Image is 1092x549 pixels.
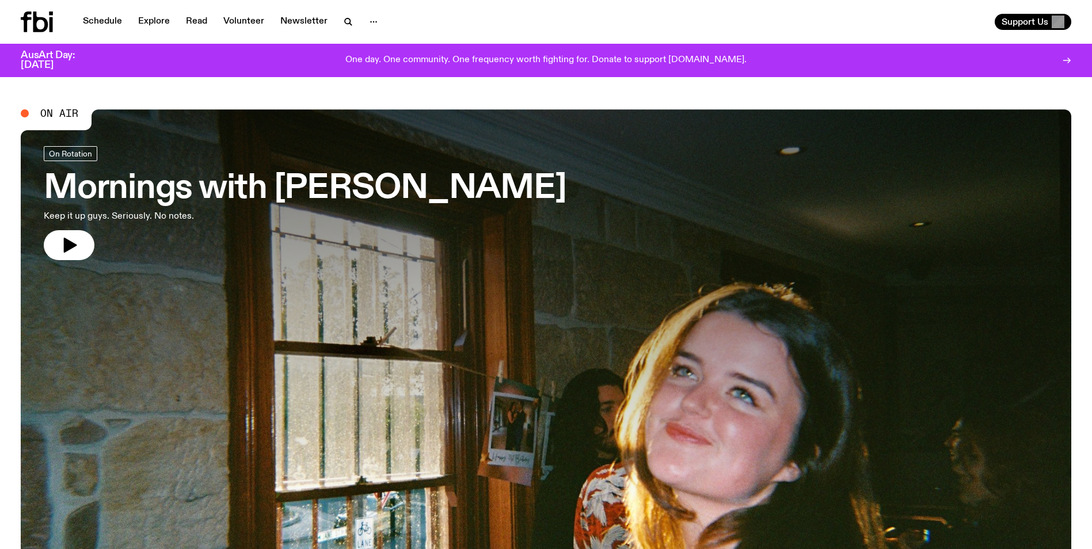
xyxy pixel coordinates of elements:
[44,173,566,205] h3: Mornings with [PERSON_NAME]
[44,146,566,260] a: Mornings with [PERSON_NAME]Keep it up guys. Seriously. No notes.
[995,14,1071,30] button: Support Us
[216,14,271,30] a: Volunteer
[345,55,747,66] p: One day. One community. One frequency worth fighting for. Donate to support [DOMAIN_NAME].
[44,146,97,161] a: On Rotation
[40,108,78,119] span: On Air
[49,149,92,158] span: On Rotation
[1002,17,1048,27] span: Support Us
[131,14,177,30] a: Explore
[179,14,214,30] a: Read
[76,14,129,30] a: Schedule
[273,14,334,30] a: Newsletter
[44,209,338,223] p: Keep it up guys. Seriously. No notes.
[21,51,94,70] h3: AusArt Day: [DATE]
